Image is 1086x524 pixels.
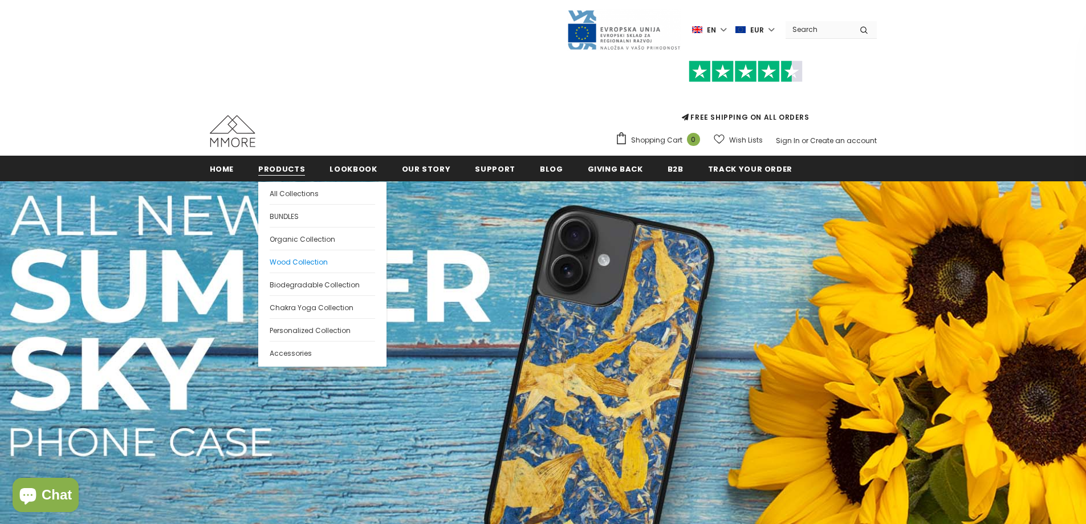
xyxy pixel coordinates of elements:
a: Accessories [270,341,375,364]
a: Javni Razpis [567,25,681,34]
a: BUNDLES [270,204,375,227]
input: Search Site [786,21,851,38]
img: Javni Razpis [567,9,681,51]
span: Organic Collection [270,234,335,244]
a: Shopping Cart 0 [615,132,706,149]
a: Home [210,156,234,181]
span: Wish Lists [729,135,763,146]
a: support [475,156,515,181]
span: Blog [540,164,563,174]
span: or [802,136,808,145]
inbox-online-store-chat: Shopify online store chat [9,478,82,515]
span: Lookbook [330,164,377,174]
a: Lookbook [330,156,377,181]
a: Chakra Yoga Collection [270,295,375,318]
span: Chakra Yoga Collection [270,303,353,312]
span: EUR [750,25,764,36]
a: Giving back [588,156,643,181]
span: B2B [668,164,684,174]
a: Wood Collection [270,250,375,273]
span: support [475,164,515,174]
a: B2B [668,156,684,181]
span: Biodegradable Collection [270,280,360,290]
a: Sign In [776,136,800,145]
span: Our Story [402,164,451,174]
a: All Collections [270,182,375,204]
a: Biodegradable Collection [270,273,375,295]
a: Our Story [402,156,451,181]
a: Create an account [810,136,877,145]
span: Accessories [270,348,312,358]
a: Personalized Collection [270,318,375,341]
span: All Collections [270,189,319,198]
iframe: Customer reviews powered by Trustpilot [615,82,877,112]
a: Blog [540,156,563,181]
a: Organic Collection [270,227,375,250]
img: Trust Pilot Stars [689,60,803,83]
img: MMORE Cases [210,115,255,147]
span: Personalized Collection [270,326,351,335]
a: Track your order [708,156,792,181]
span: FREE SHIPPING ON ALL ORDERS [615,66,877,122]
a: Wish Lists [714,130,763,150]
span: en [707,25,716,36]
span: Home [210,164,234,174]
span: BUNDLES [270,212,299,221]
span: 0 [687,133,700,146]
span: Products [258,164,305,174]
span: Shopping Cart [631,135,682,146]
img: i-lang-1.png [692,25,702,35]
span: Track your order [708,164,792,174]
a: Products [258,156,305,181]
span: Giving back [588,164,643,174]
span: Wood Collection [270,257,328,267]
